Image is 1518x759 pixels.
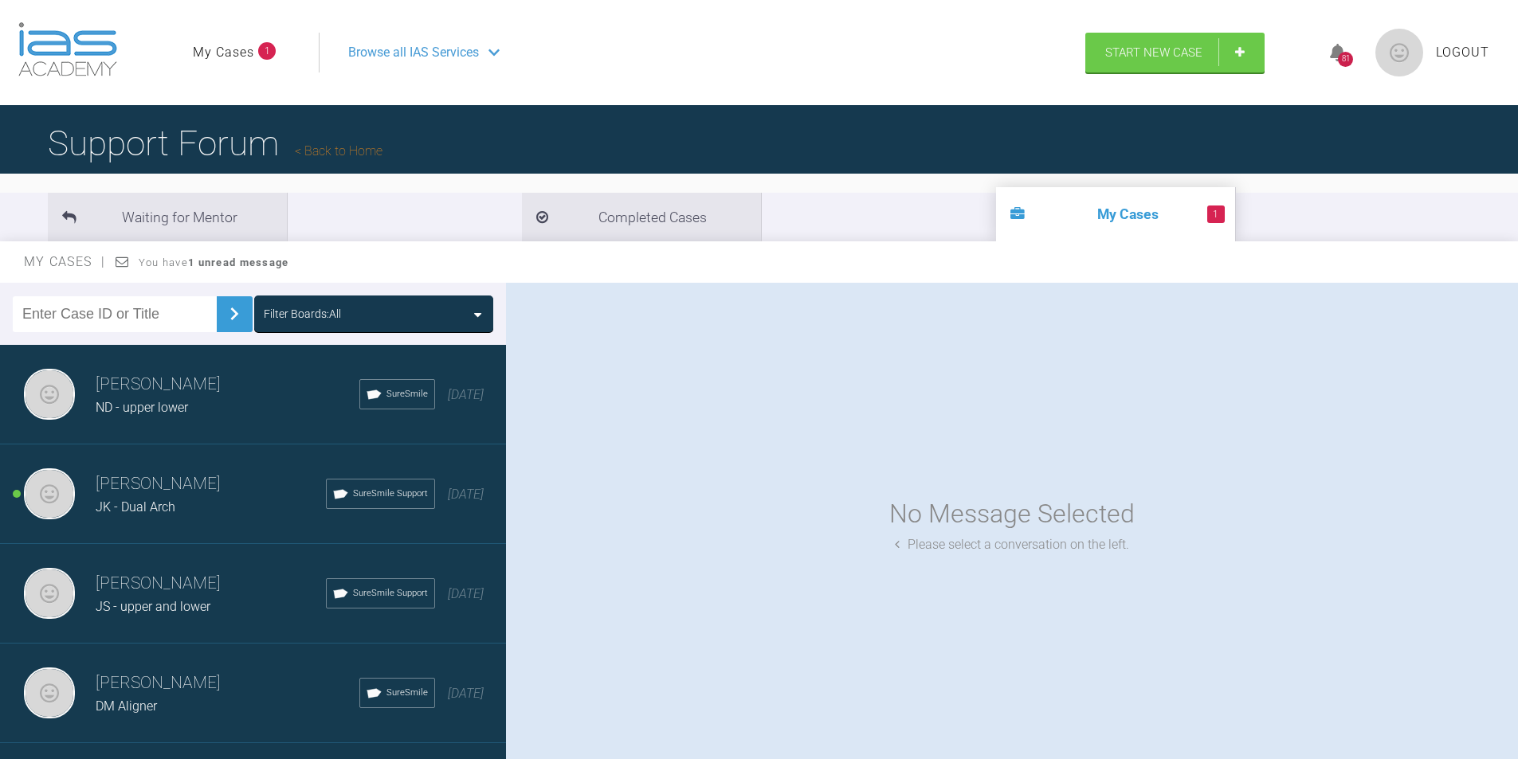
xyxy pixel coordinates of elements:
span: Browse all IAS Services [348,42,479,63]
img: Kris Kirkcaldy [24,468,75,519]
h3: [PERSON_NAME] [96,670,359,697]
span: My Cases [24,254,106,269]
h1: Support Forum [48,115,382,171]
h3: [PERSON_NAME] [96,570,326,597]
span: SureSmile [386,686,428,700]
div: Filter Boards: All [264,305,341,323]
span: JK - Dual Arch [96,499,175,514]
strong: 1 unread message [188,256,288,268]
div: No Message Selected [889,494,1135,534]
span: [DATE] [448,586,484,601]
h3: [PERSON_NAME] [96,471,326,498]
a: Back to Home [295,143,382,158]
h3: [PERSON_NAME] [96,371,359,398]
img: Kris Kirkcaldy [24,667,75,718]
span: [DATE] [448,387,484,402]
img: Kris Kirkcaldy [24,568,75,619]
div: Please select a conversation on the left. [895,534,1129,555]
span: You have [139,256,289,268]
span: [DATE] [448,487,484,502]
li: My Cases [996,187,1235,241]
li: Waiting for Mentor [48,193,287,241]
img: Kris Kirkcaldy [24,369,75,420]
span: ND - upper lower [96,400,188,415]
span: DM Aligner [96,698,157,714]
li: Completed Cases [522,193,761,241]
img: chevronRight.28bd32b0.svg [222,301,247,327]
span: 1 [258,42,276,60]
a: My Cases [193,42,254,63]
img: logo-light.3e3ef733.png [18,22,117,76]
span: [DATE] [448,686,484,701]
a: Logout [1436,42,1489,63]
span: SureSmile [386,387,428,401]
span: Start New Case [1105,45,1202,60]
span: JS - upper and lower [96,599,210,614]
div: 81 [1338,52,1353,67]
span: SureSmile Support [353,586,428,601]
span: 1 [1207,205,1225,223]
a: Start New Case [1085,33,1265,72]
input: Enter Case ID or Title [13,296,217,332]
span: SureSmile Support [353,487,428,501]
img: profile.png [1375,29,1423,76]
